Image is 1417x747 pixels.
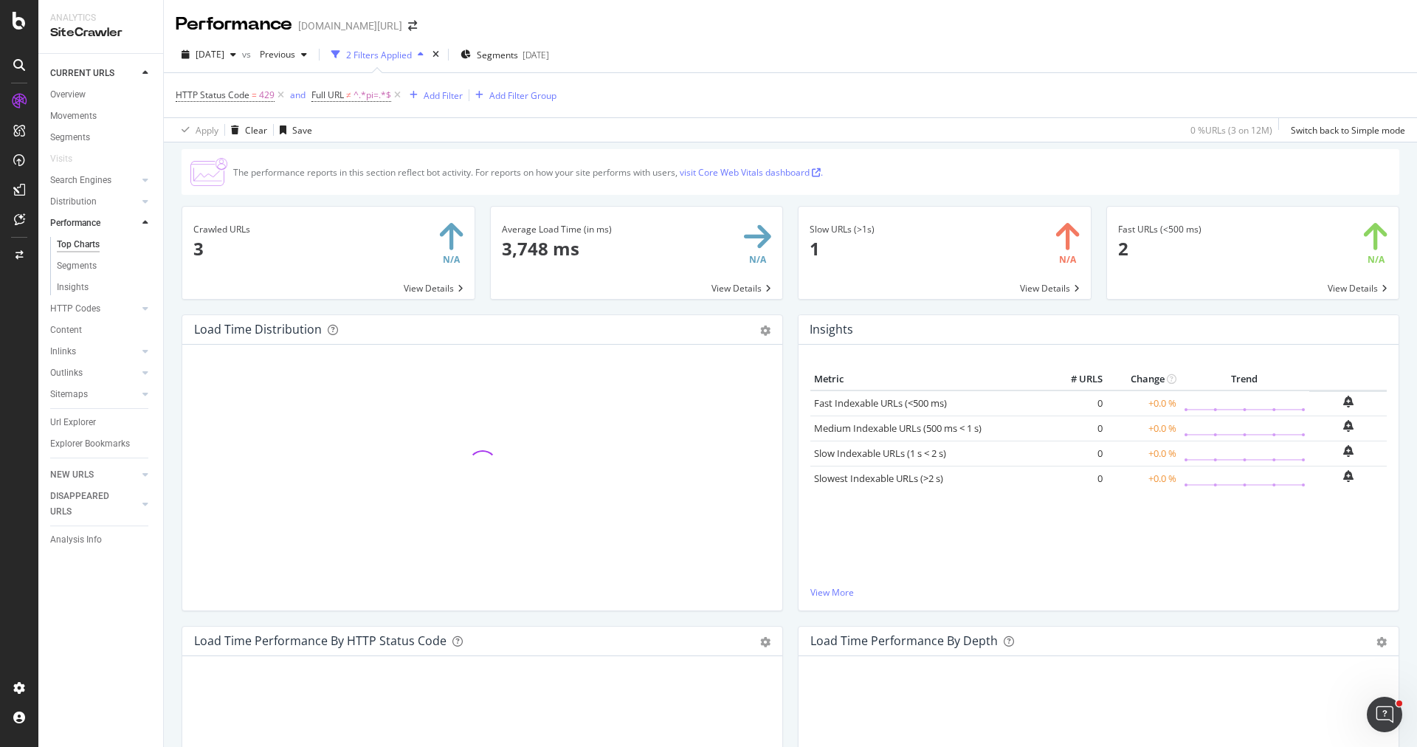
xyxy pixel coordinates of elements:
a: View More [810,586,1387,599]
div: Distribution [50,194,97,210]
div: HTTP Codes [50,301,100,317]
span: Previous [254,48,295,61]
div: [DOMAIN_NAME][URL] [298,18,402,33]
div: DISAPPEARED URLS [50,489,125,520]
a: DISAPPEARED URLS [50,489,138,520]
div: Segments [50,130,90,145]
button: and [290,88,306,102]
h4: Insights [810,320,853,340]
button: Segments[DATE] [455,43,555,66]
button: Previous [254,43,313,66]
a: Medium Indexable URLs (500 ms < 1 s) [814,421,982,435]
a: Insights [57,280,153,295]
a: Segments [50,130,153,145]
div: gear [760,637,770,647]
td: 0 [1047,390,1106,416]
td: 0 [1047,466,1106,491]
span: = [252,89,257,101]
span: 2025 Aug. 22nd [196,48,224,61]
div: Add Filter [424,89,463,102]
td: +0.0 % [1106,390,1180,416]
button: 2 Filters Applied [325,43,430,66]
div: Clear [245,124,267,137]
a: Slowest Indexable URLs (>2 s) [814,472,943,485]
div: Insights [57,280,89,295]
div: Inlinks [50,344,76,359]
div: and [290,89,306,101]
a: Movements [50,109,153,124]
div: Performance [176,12,292,37]
a: Search Engines [50,173,138,188]
a: Inlinks [50,344,138,359]
a: Analysis Info [50,532,153,548]
div: Content [50,323,82,338]
a: Slow Indexable URLs (1 s < 2 s) [814,447,946,460]
a: Outlinks [50,365,138,381]
div: bell-plus [1343,445,1354,457]
img: CjTTJyXI.png [190,158,227,186]
a: HTTP Codes [50,301,138,317]
td: +0.0 % [1106,416,1180,441]
a: Url Explorer [50,415,153,430]
div: Apply [196,124,218,137]
span: Segments [477,49,518,61]
div: [DATE] [523,49,549,61]
div: Movements [50,109,97,124]
td: +0.0 % [1106,441,1180,466]
td: +0.0 % [1106,466,1180,491]
a: Distribution [50,194,138,210]
th: Metric [810,368,1047,390]
div: bell-plus [1343,396,1354,407]
div: Sitemaps [50,387,88,402]
span: 429 [259,85,275,106]
a: Performance [50,216,138,231]
div: Segments [57,258,97,274]
div: Search Engines [50,173,111,188]
a: Explorer Bookmarks [50,436,153,452]
a: visit Core Web Vitals dashboard . [680,166,823,179]
div: CURRENT URLS [50,66,114,81]
div: Load Time Performance by HTTP Status Code [194,633,447,648]
div: Performance [50,216,100,231]
div: Analytics [50,12,151,24]
div: Url Explorer [50,415,96,430]
iframe: Intercom live chat [1367,697,1402,732]
div: Top Charts [57,237,100,252]
div: Load Time Performance by Depth [810,633,998,648]
div: Add Filter Group [489,89,556,102]
div: Explorer Bookmarks [50,436,130,452]
div: arrow-right-arrow-left [408,21,417,31]
button: Add Filter [404,86,463,104]
a: Fast Indexable URLs (<500 ms) [814,396,947,410]
span: ≠ [346,89,351,101]
div: gear [760,326,770,336]
a: Visits [50,151,87,167]
button: Switch back to Simple mode [1285,118,1405,142]
th: Change [1106,368,1180,390]
a: NEW URLS [50,467,138,483]
span: Full URL [311,89,344,101]
div: Switch back to Simple mode [1291,124,1405,137]
button: Clear [225,118,267,142]
div: The performance reports in this section reflect bot activity. For reports on how your site perfor... [233,166,823,179]
div: Save [292,124,312,137]
a: Content [50,323,153,338]
span: HTTP Status Code [176,89,249,101]
div: Outlinks [50,365,83,381]
a: Top Charts [57,237,153,252]
div: bell-plus [1343,470,1354,482]
a: Segments [57,258,153,274]
div: gear [1376,637,1387,647]
td: 0 [1047,416,1106,441]
div: NEW URLS [50,467,94,483]
div: 0 % URLs ( 3 on 12M ) [1190,124,1272,137]
div: Analysis Info [50,532,102,548]
button: Apply [176,118,218,142]
a: Overview [50,87,153,103]
th: # URLS [1047,368,1106,390]
a: CURRENT URLS [50,66,138,81]
td: 0 [1047,441,1106,466]
div: 2 Filters Applied [346,49,412,61]
button: Add Filter Group [469,86,556,104]
div: SiteCrawler [50,24,151,41]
